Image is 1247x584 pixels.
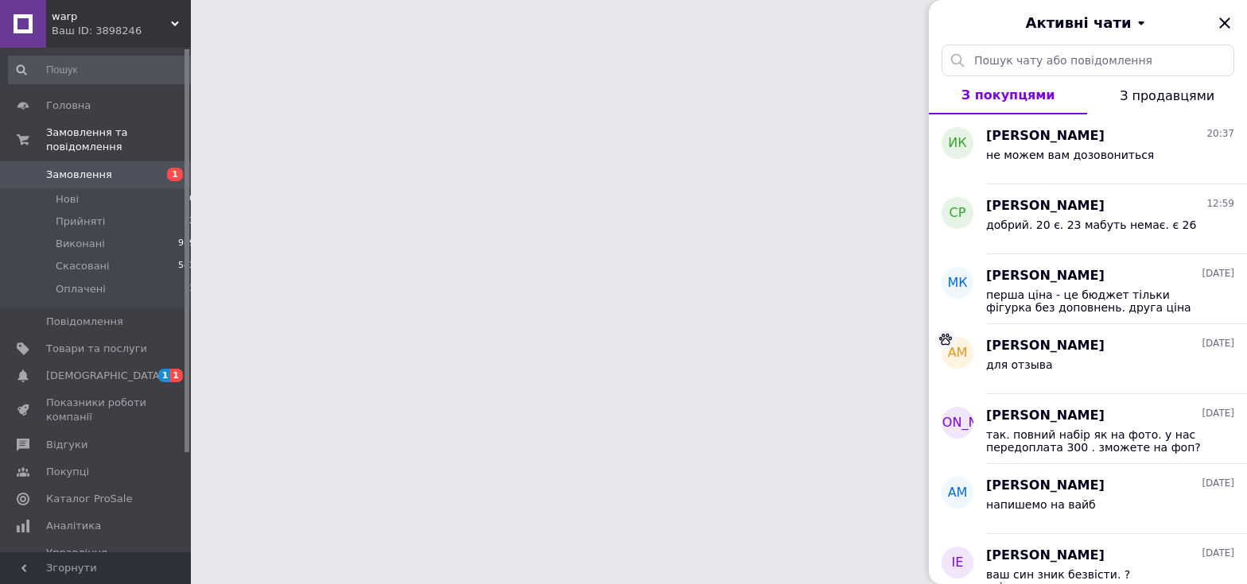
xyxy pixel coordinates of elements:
[46,396,147,424] span: Показники роботи компанії
[973,13,1202,33] button: Активні чати
[986,498,1096,511] span: напишемо на вайб
[1206,127,1234,141] span: 20:37
[46,546,147,574] span: Управління сайтом
[929,76,1087,114] button: З покупцями
[46,126,191,154] span: Замовлення та повідомлення
[1206,197,1234,211] span: 12:59
[167,168,183,181] span: 1
[56,282,106,296] span: Оплачені
[929,464,1247,534] button: АМ[PERSON_NAME][DATE]напишемо на вайб
[8,56,196,84] input: Пошук
[929,184,1247,254] button: СР[PERSON_NAME]12:59добрий. 20 є. 23 мабуть немає. є 26
[46,99,91,113] span: Головна
[1202,477,1234,490] span: [DATE]
[46,369,164,383] span: [DEMOGRAPHIC_DATA]
[56,192,79,207] span: Нові
[929,394,1247,464] button: [PERSON_NAME][PERSON_NAME][DATE]так. повний набір як на фото. у нас передоплата 300 . зможете на ...
[986,149,1154,161] span: не можем вам дозовониться
[986,477,1105,495] span: [PERSON_NAME]
[929,114,1247,184] button: ИК[PERSON_NAME]20:37не можем вам дозовониться
[986,547,1105,565] span: [PERSON_NAME]
[1087,76,1247,114] button: З продавцями
[986,407,1105,425] span: [PERSON_NAME]
[178,237,195,251] span: 989
[1202,407,1234,420] span: [DATE]
[46,168,112,182] span: Замовлення
[986,428,1212,454] span: так. повний набір як на фото. у нас передоплата 300 . зможете на фоп?
[961,87,1055,102] span: З покупцями
[986,267,1105,285] span: [PERSON_NAME]
[1025,13,1131,33] span: Активні чати
[189,282,195,296] span: 1
[1202,267,1234,280] span: [DATE]
[46,519,101,533] span: Аналітика
[46,342,147,356] span: Товари та послуги
[948,134,966,153] span: ИК
[1120,88,1214,103] span: З продавцями
[929,324,1247,394] button: ам[PERSON_NAME][DATE]для отзыва
[52,10,171,24] span: warp
[52,24,191,38] div: Ваш ID: 3898246
[178,259,195,273] span: 543
[986,288,1212,314] span: перша ціна - це бюджет тільки фігурка без доповнень. друга ціна повний набір
[158,369,171,382] span: 1
[56,259,110,273] span: Скасовані
[986,197,1105,215] span: [PERSON_NAME]
[46,492,132,506] span: Каталог ProSale
[948,484,968,502] span: АМ
[189,215,195,229] span: 3
[986,127,1105,145] span: [PERSON_NAME]
[1215,14,1234,33] button: Закрити
[950,204,966,222] span: СР
[929,254,1247,324] button: МК[PERSON_NAME][DATE]перша ціна - це бюджет тільки фігурка без доповнень. друга ціна повний набір
[46,315,123,329] span: Повідомлення
[170,369,183,382] span: 1
[46,465,89,479] span: Покупці
[942,44,1234,76] input: Пошук чату або повідомлення
[905,414,1011,432] span: [PERSON_NAME]
[56,237,105,251] span: Виконані
[986,337,1105,355] span: [PERSON_NAME]
[948,344,968,362] span: ам
[189,192,195,207] span: 0
[1202,547,1234,560] span: [DATE]
[986,219,1196,231] span: добрий. 20 є. 23 мабуть немає. є 26
[986,358,1053,371] span: для отзыва
[952,554,964,572] span: ІЕ
[46,438,87,452] span: Відгуки
[947,274,967,292] span: МК
[1202,337,1234,350] span: [DATE]
[56,215,105,229] span: Прийняті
